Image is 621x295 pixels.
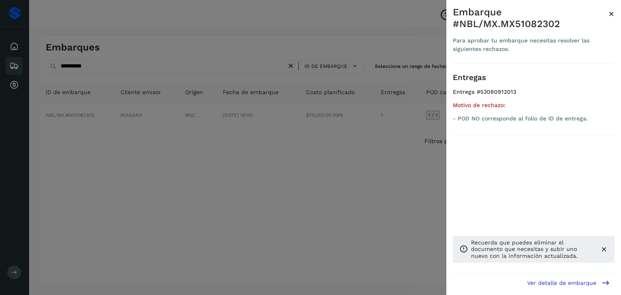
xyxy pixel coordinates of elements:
div: Para aprobar tu embarque necesitas resolver las siguientes rechazos. [453,36,608,53]
h5: Motivo de rechazo: [453,102,615,109]
p: Recuerda que puedes eliminar el documento que necesitas y subir uno nuevo con la información actu... [471,239,594,259]
h3: Entregas [453,73,615,82]
span: Ver detalle de embarque [527,280,596,286]
span: × [608,8,615,19]
p: - POD NO corresponde al folio de ID de entrega. [453,115,615,122]
button: Ver detalle de embarque [522,274,615,292]
div: Embarque #NBL/MX.MX51082302 [453,6,608,30]
h4: Entrega #53080912013 [453,88,615,102]
button: Close [608,6,615,21]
